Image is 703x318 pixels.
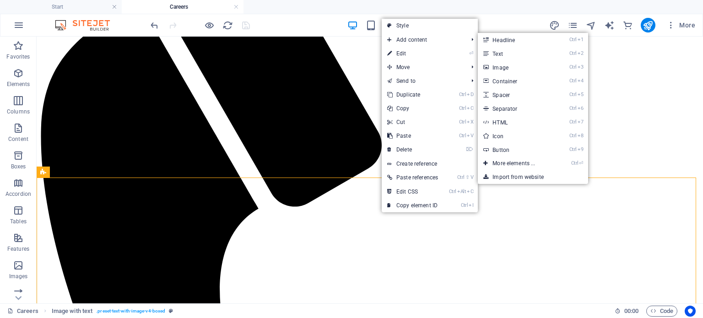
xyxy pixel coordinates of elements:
[461,202,468,208] i: Ctrl
[578,105,584,111] i: 6
[149,20,160,31] i: Undo: Edit headline (Ctrl+Z)
[459,119,466,125] i: Ctrl
[469,202,473,208] i: I
[569,119,577,125] i: Ctrl
[622,20,633,31] i: Commerce
[52,306,173,317] nav: breadcrumb
[169,308,173,313] i: This element is a customizable preset
[457,174,465,180] i: Ctrl
[382,88,443,102] a: CtrlDDuplicate
[467,133,473,139] i: V
[478,60,553,74] a: Ctrl3Image
[586,20,597,31] button: navigator
[204,20,215,31] button: Click here to leave preview mode and continue editing
[478,143,553,156] a: Ctrl9Button
[478,88,553,102] a: Ctrl5Spacer
[643,20,653,31] i: Publish
[578,146,584,152] i: 9
[7,245,29,253] p: Features
[467,189,473,194] i: C
[382,129,443,143] a: CtrlVPaste
[459,92,466,97] i: Ctrl
[569,78,577,84] i: Ctrl
[9,273,28,280] p: Images
[578,64,584,70] i: 3
[10,218,27,225] p: Tables
[622,20,633,31] button: commerce
[382,115,443,129] a: CtrlXCut
[478,33,553,47] a: Ctrl1Headline
[478,170,588,184] a: Import from website
[604,20,615,31] i: AI Writer
[571,160,579,166] i: Ctrl
[449,189,456,194] i: Ctrl
[568,20,578,31] i: Pages (Ctrl+Alt+S)
[467,92,473,97] i: D
[7,108,30,115] p: Columns
[646,306,677,317] button: Code
[382,74,464,88] a: Send to
[549,20,560,31] button: design
[6,53,30,60] p: Favorites
[569,133,577,139] i: Ctrl
[568,20,579,31] button: pages
[467,105,473,111] i: C
[470,174,473,180] i: V
[569,92,577,97] i: Ctrl
[663,18,699,32] button: More
[382,199,443,212] a: CtrlICopy element ID
[382,19,478,32] a: Style
[666,21,695,30] span: More
[549,20,560,31] i: Design (Ctrl+Alt+Y)
[569,105,577,111] i: Ctrl
[96,306,165,317] span: . preset-text-with-image-v4-boxed
[459,133,466,139] i: Ctrl
[478,115,553,129] a: Ctrl7HTML
[650,306,673,317] span: Code
[569,50,577,56] i: Ctrl
[578,119,584,125] i: 7
[578,92,584,97] i: 5
[578,37,584,43] i: 1
[578,133,584,139] i: 8
[222,20,233,31] button: reload
[149,20,160,31] button: undo
[7,81,30,88] p: Elements
[604,20,615,31] button: text_generator
[578,50,584,56] i: 2
[52,306,92,317] span: Click to select. Double-click to edit
[478,156,553,170] a: Ctrl⏎More elements ...
[615,306,639,317] h6: Session time
[478,74,553,88] a: Ctrl4Container
[5,190,31,198] p: Accordion
[467,119,473,125] i: X
[579,160,583,166] i: ⏎
[478,47,553,60] a: Ctrl2Text
[631,307,632,314] span: :
[586,20,596,31] i: Navigator
[382,171,443,184] a: Ctrl⇧VPaste references
[569,37,577,43] i: Ctrl
[382,102,443,115] a: CtrlCCopy
[641,18,655,32] button: publish
[578,78,584,84] i: 4
[569,64,577,70] i: Ctrl
[469,50,473,56] i: ⏎
[478,102,553,115] a: Ctrl6Separator
[457,189,466,194] i: Alt
[685,306,696,317] button: Usercentrics
[382,185,443,199] a: CtrlAltCEdit CSS
[7,306,38,317] a: Click to cancel selection. Double-click to open Pages
[459,105,466,111] i: Ctrl
[382,47,443,60] a: ⏎Edit
[122,2,243,12] h4: Careers
[466,146,473,152] i: ⌦
[465,174,470,180] i: ⇧
[382,60,464,74] span: Move
[382,143,443,156] a: ⌦Delete
[53,20,121,31] img: Editor Logo
[382,33,464,47] span: Add content
[11,163,26,170] p: Boxes
[569,146,577,152] i: Ctrl
[624,306,638,317] span: 00 00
